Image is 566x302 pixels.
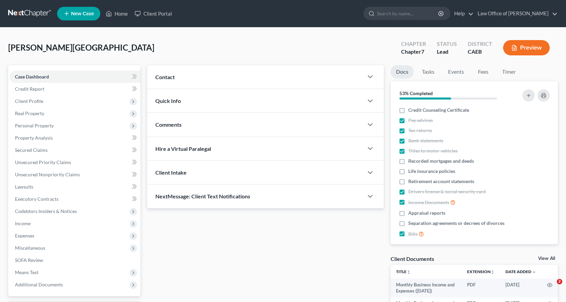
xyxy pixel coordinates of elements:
a: Credit Report [10,83,140,95]
span: Life insurance policies [408,168,455,175]
span: Client Profile [15,98,43,104]
td: Monthly Business Income and Expenses ([DATE]) [391,279,462,297]
span: Credit Report [15,86,44,92]
a: Property Analysis [10,132,140,144]
span: Secured Claims [15,147,48,153]
div: Chapter [401,40,426,48]
button: Preview [503,40,550,55]
a: Tasks [416,65,440,78]
span: Unsecured Priority Claims [15,159,71,165]
div: Lead [437,48,457,56]
input: Search by name... [377,7,439,20]
span: Income Documents [408,199,449,206]
span: Contact [155,74,175,80]
td: PDF [462,279,500,297]
a: Lawsuits [10,181,140,193]
a: Date Added expand_more [505,269,536,274]
span: Lawsuits [15,184,33,190]
div: CAEB [468,48,492,56]
span: Means Test [15,269,38,275]
a: Case Dashboard [10,71,140,83]
span: Unsecured Nonpriority Claims [15,172,80,177]
span: Bills [408,231,417,237]
span: Drivers license & social security card [408,188,486,195]
span: Personal Property [15,123,54,128]
i: unfold_more [407,270,411,274]
a: Fees [472,65,494,78]
span: Bank statements [408,137,443,144]
span: [PERSON_NAME][GEOGRAPHIC_DATA] [8,42,154,52]
span: Tax returns [408,127,432,134]
span: Comments [155,121,182,128]
a: Events [443,65,469,78]
span: Codebtors Insiders & Notices [15,208,77,214]
span: Additional Documents [15,282,63,287]
a: Client Portal [131,7,175,20]
span: Hire a Virtual Paralegal [155,145,211,152]
a: Home [102,7,131,20]
span: New Case [71,11,94,16]
a: Docs [391,65,414,78]
a: Extensionunfold_more [467,269,495,274]
a: Timer [497,65,521,78]
span: Appraisal reports [408,210,445,216]
a: Unsecured Nonpriority Claims [10,168,140,181]
span: Real Property [15,110,44,116]
span: Retirement account statements [408,178,474,185]
span: Titles to motor vehicles [408,147,458,154]
a: Titleunfold_more [396,269,411,274]
span: Client Intake [155,169,187,176]
span: Pay advices [408,117,433,124]
strong: 53% Completed [399,90,433,96]
a: View All [538,256,555,261]
a: SOFA Review [10,254,140,266]
span: SOFA Review [15,257,43,263]
span: Separation agreements or decrees of divorces [408,220,504,227]
iframe: Intercom live chat [543,279,559,295]
span: Property Analysis [15,135,53,141]
span: Case Dashboard [15,74,49,79]
a: Secured Claims [10,144,140,156]
a: Unsecured Priority Claims [10,156,140,168]
i: expand_more [532,270,536,274]
span: Income [15,220,31,226]
span: NextMessage: Client Text Notifications [155,193,250,199]
span: Credit Counseling Certificate [408,107,469,113]
span: Executory Contracts [15,196,58,202]
span: 2 [557,279,562,284]
div: Status [437,40,457,48]
td: [DATE] [500,279,542,297]
span: Expenses [15,233,34,238]
div: Chapter [401,48,426,56]
span: Recorded mortgages and deeds [408,158,474,164]
a: Law Office of [PERSON_NAME] [474,7,558,20]
span: Miscellaneous [15,245,45,251]
i: unfold_more [491,270,495,274]
div: District [468,40,492,48]
span: 7 [421,48,424,55]
span: Quick Info [155,97,181,104]
a: Executory Contracts [10,193,140,205]
a: Help [451,7,474,20]
div: Client Documents [391,255,434,262]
